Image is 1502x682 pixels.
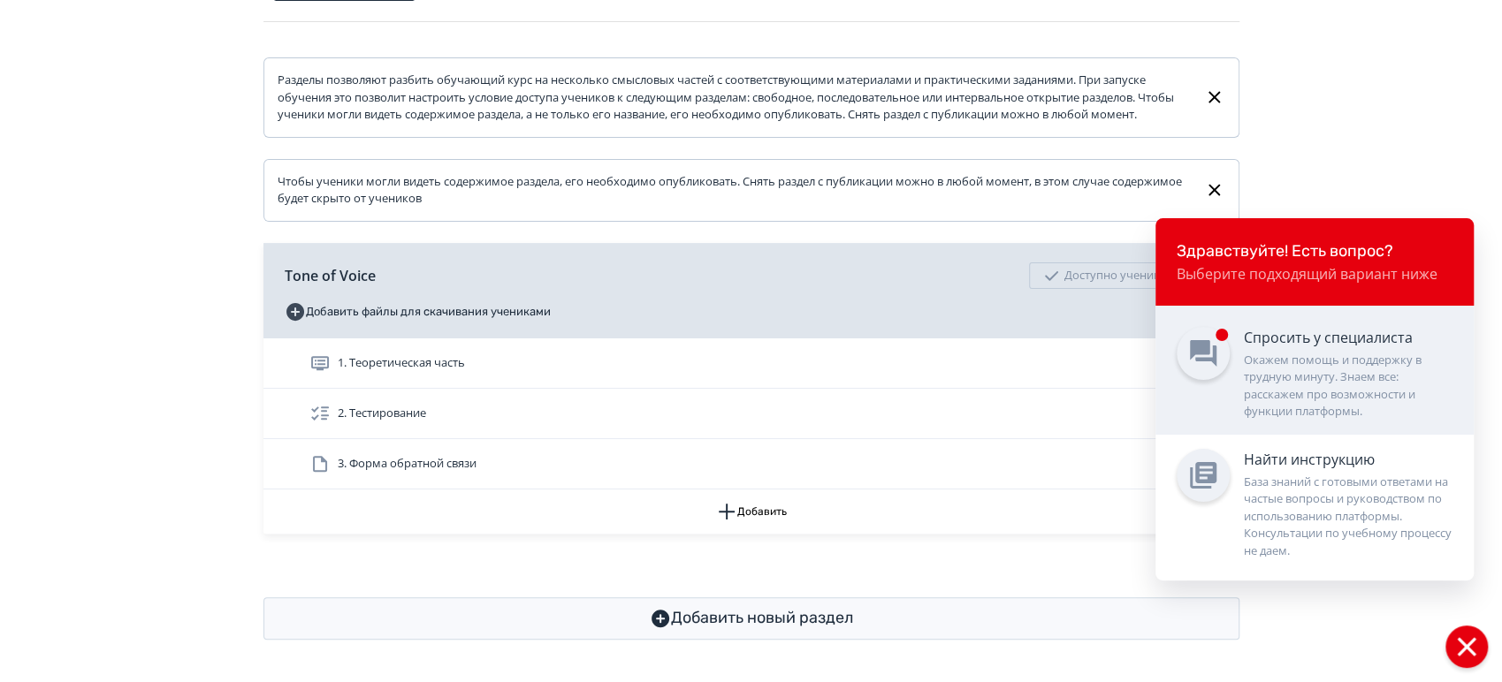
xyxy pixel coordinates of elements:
[338,405,426,422] span: 2. Тестирование
[1244,352,1452,421] div: Окажем помощь и поддержку в трудную минуту. Знаем все: расскажем про возможности и функции платфо...
[1244,327,1452,348] div: Спросить у специалиста
[1244,474,1452,560] div: База знаний с готовыми ответами на частые вопросы и руководством по использованию платформы. Конс...
[263,439,1239,489] div: 3. Форма обратной связи
[338,354,465,372] span: 1. Теоретическая часть
[263,389,1239,439] div: 2. Тестирование
[1155,435,1474,581] a: Найти инструкциюБаза знаний с готовыми ответами на частые вопросы и руководством по использованию...
[285,265,376,286] span: Tone of Voice
[278,72,1191,124] div: Разделы позволяют разбить обучающий курс на несколько смысловых частей с соответствующими материа...
[1177,263,1452,284] div: Выберите подходящий вариант ниже
[263,489,1239,534] button: Добавить
[1244,449,1452,470] div: Найти инструкцию
[263,338,1239,389] div: 1. Теоретическая часть
[1029,262,1190,289] div: Доступно ученикам
[1177,239,1452,263] div: Здравствуйте! Есть вопрос?
[278,173,1191,208] div: Чтобы ученики могли видеть содержимое раздела, его необходимо опубликовать. Снять раздел с публик...
[285,298,551,326] button: Добавить файлы для скачивания учениками
[338,455,477,473] span: 3. Форма обратной связи
[263,597,1239,640] button: Добавить новый раздел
